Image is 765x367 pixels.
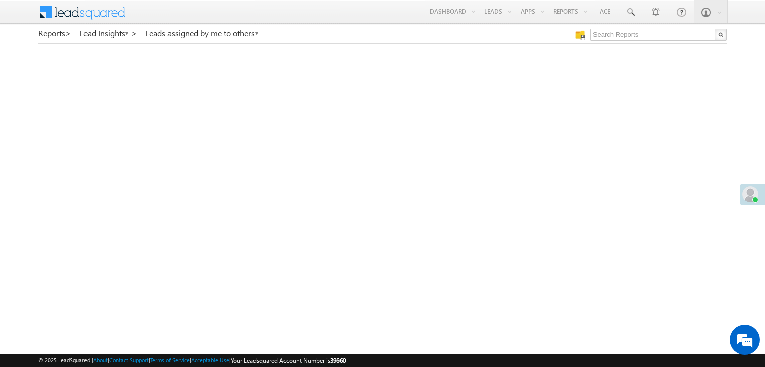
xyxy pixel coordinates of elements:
[150,357,190,363] a: Terms of Service
[109,357,149,363] a: Contact Support
[145,29,259,38] a: Leads assigned by me to others
[131,27,137,39] span: >
[191,357,229,363] a: Acceptable Use
[38,29,71,38] a: Reports>
[231,357,346,364] span: Your Leadsquared Account Number is
[79,29,137,38] a: Lead Insights >
[93,357,108,363] a: About
[575,30,585,40] img: Manage all your saved reports!
[38,356,346,365] span: © 2025 LeadSquared | | | | |
[330,357,346,364] span: 39660
[590,29,727,41] input: Search Reports
[65,27,71,39] span: >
